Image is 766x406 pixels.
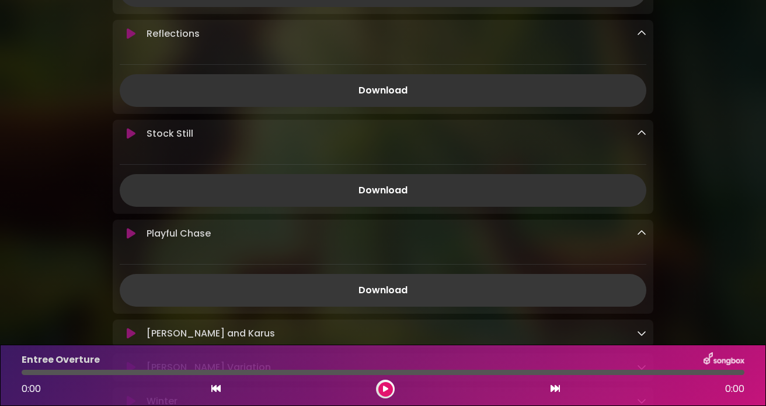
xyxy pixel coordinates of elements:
a: Download [120,274,646,307]
a: Download [120,174,646,207]
span: 0:00 [725,382,744,396]
span: 0:00 [22,382,41,395]
p: Stock Still [147,127,193,141]
a: Download [120,74,646,107]
p: Entree Overture [22,353,100,367]
p: [PERSON_NAME] and Karus [147,327,275,341]
p: Reflections [147,27,200,41]
p: Playful Chase [147,227,211,241]
img: songbox-logo-white.png [704,352,744,367]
